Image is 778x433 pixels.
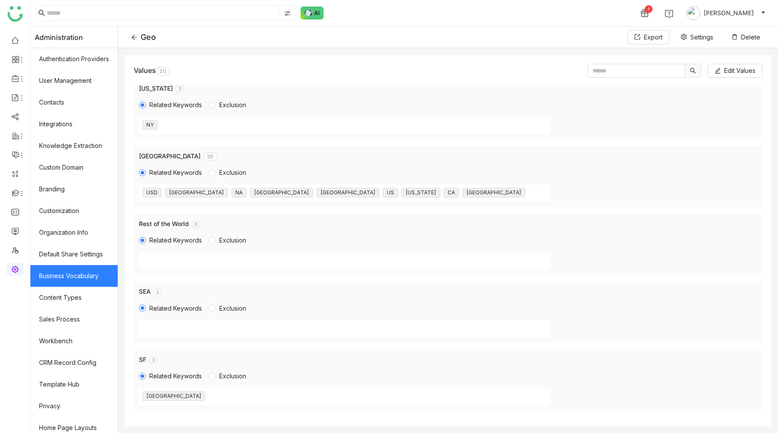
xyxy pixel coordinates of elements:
nz-tag: [GEOGRAPHIC_DATA] [165,188,228,197]
nz-badge-sup: 10 [156,67,170,75]
span: Exclusion [216,304,250,313]
span: Exclusion [216,236,250,245]
p: 1 [159,67,163,75]
button: Delete [725,30,767,44]
nz-badge-sup: 36 [203,152,217,161]
nz-tag: US [383,188,398,197]
img: help.svg [665,10,673,18]
nz-tag: [GEOGRAPHIC_DATA] [462,188,525,197]
a: Sales Process [30,308,118,330]
a: Custom Domain [30,157,118,178]
a: Workbench [30,330,118,352]
nz-badge-sup: 1 [153,288,162,297]
a: User Management [30,70,118,92]
a: Knowledge Extraction [30,135,118,157]
a: Organization Info [30,222,118,243]
a: Branding [30,178,118,200]
p: 0 [163,67,166,75]
span: Edit Values [724,66,755,75]
img: logo [7,6,23,22]
div: Geo [141,33,156,42]
p: 1 [156,288,159,297]
nz-tag: [GEOGRAPHIC_DATA] [250,188,313,197]
button: Export [627,30,669,44]
nz-tag: [GEOGRAPHIC_DATA] [142,391,205,401]
span: Administration [35,26,83,48]
div: [GEOGRAPHIC_DATA] [139,151,201,161]
img: ask-buddy-normal.svg [300,7,324,20]
span: Related Keywords [146,100,205,110]
p: 0 [194,220,198,229]
p: 6 [210,152,214,161]
nz-tag: USD [142,188,162,197]
nz-tag: [US_STATE] [402,188,440,197]
nz-tag: [GEOGRAPHIC_DATA] [316,188,379,197]
a: Customization [30,200,118,222]
span: Export [644,33,663,42]
span: Settings [690,33,713,42]
span: Related Keywords [146,304,205,313]
div: [US_STATE] [139,84,173,93]
div: SEA [139,287,151,296]
nz-badge-sup: 3 [149,356,158,364]
nz-badge-sup: 3 [175,85,184,93]
a: Business Vocabulary [30,265,118,287]
p: 3 [178,85,181,93]
div: SF [139,355,146,364]
img: search-type.svg [284,10,291,17]
nz-badge-sup: 0 [191,220,200,229]
img: avatar [686,6,700,20]
span: Exclusion [216,168,250,177]
a: Template Hub [30,374,118,395]
span: Exclusion [216,100,250,110]
nz-tag: CA [444,188,459,197]
a: Integrations [30,113,118,135]
nz-tag: NY [142,120,158,130]
button: [PERSON_NAME] [685,6,768,20]
span: Related Keywords [146,371,205,381]
div: Values [134,66,170,75]
p: 3 [152,356,155,364]
nz-tag: NA [231,188,247,197]
button: Edit Values [708,64,762,78]
span: Exclusion [216,371,250,381]
div: 1 [645,5,653,13]
a: Default Share Settings [30,243,118,265]
a: Content Types [30,287,118,308]
span: [PERSON_NAME] [704,8,754,18]
span: Delete [741,33,760,42]
a: Privacy [30,395,118,417]
a: Authentication Providers [30,48,118,70]
p: 3 [207,152,210,161]
a: CRM Record Config [30,352,118,374]
span: Related Keywords [146,168,205,177]
button: Settings [674,30,720,44]
div: Rest of the World [139,219,189,229]
a: Contacts [30,92,118,113]
span: Related Keywords [146,236,205,245]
